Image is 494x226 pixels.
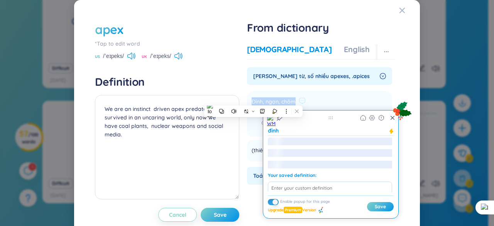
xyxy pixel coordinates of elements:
textarea: We are an instinct driven apex predator that survived in an uncaring world, only now we have coal... [95,95,239,199]
div: English [344,44,370,55]
div: đỉnh của một tam giác [252,118,319,127]
span: UK [142,54,147,60]
span: ellipsis [384,49,389,54]
span: Save [214,211,227,219]
h4: Definition [95,75,239,89]
span: [PERSON_NAME] từ, số nhiều apexes, .apices [253,72,377,80]
h1: From dictionary [247,21,395,35]
div: *Tap to edit word [95,39,239,48]
div: [DEMOGRAPHIC_DATA] [247,44,332,55]
span: /ˈeɪpeks/ [150,52,171,60]
button: ellipsis [377,44,395,59]
span: right-circle [380,73,386,79]
span: Cancel [169,211,186,219]
span: Toán & tin [253,172,377,180]
span: (thiên văn học) điểm apec [252,146,318,155]
span: Đỉnh, ngọn, chỏm [252,97,296,107]
div: apex [95,21,123,38]
span: US [95,54,100,60]
span: /ˈeɪpeks/ [103,52,124,60]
